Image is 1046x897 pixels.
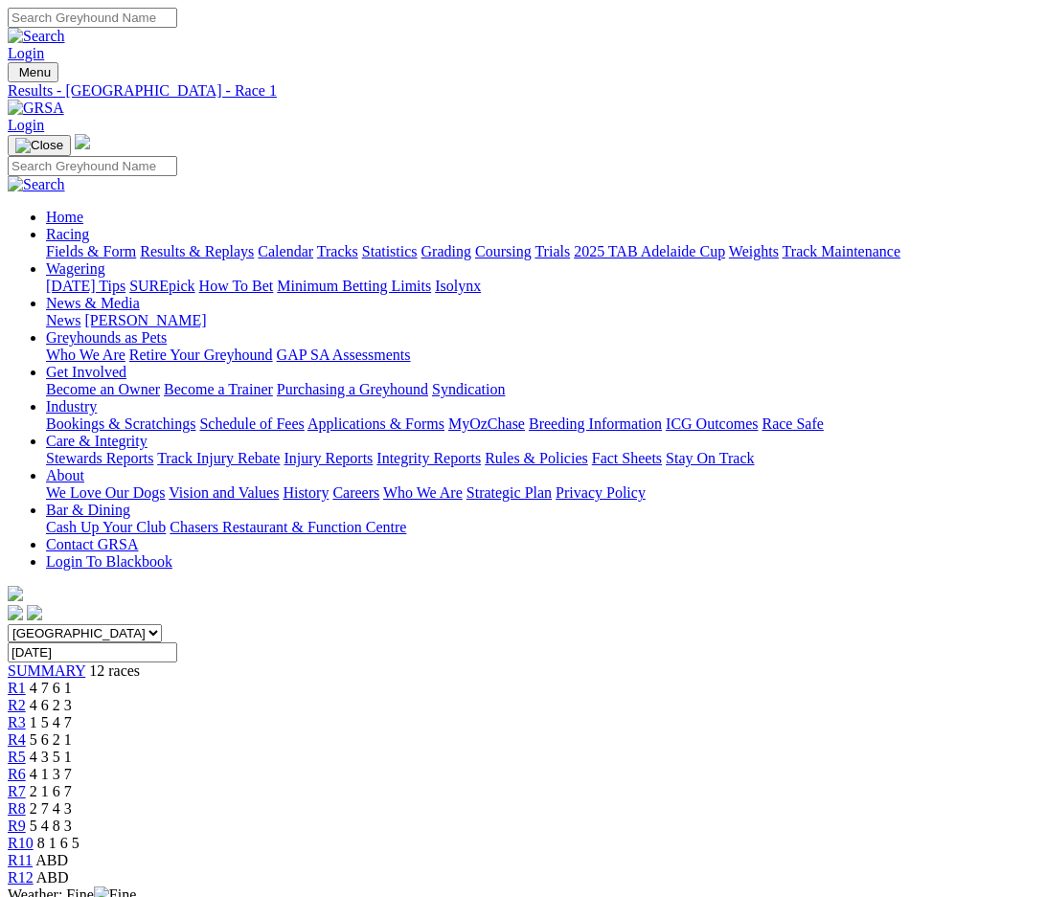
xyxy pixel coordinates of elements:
a: Chasers Restaurant & Function Centre [170,519,406,535]
a: ICG Outcomes [666,415,758,432]
a: Industry [46,398,97,415]
a: Wagering [46,260,105,277]
a: Login [8,117,44,133]
span: R6 [8,766,26,782]
a: Get Involved [46,364,126,380]
a: SUREpick [129,278,194,294]
a: Trials [534,243,570,259]
a: Home [46,209,83,225]
a: Racing [46,226,89,242]
a: Minimum Betting Limits [277,278,431,294]
span: 4 3 5 1 [30,749,72,765]
a: Bookings & Scratchings [46,415,195,432]
a: R5 [8,749,26,765]
a: [PERSON_NAME] [84,312,206,328]
div: Bar & Dining [46,519,1038,536]
a: Rules & Policies [485,450,588,466]
span: R12 [8,869,34,886]
a: Statistics [362,243,418,259]
a: Purchasing a Greyhound [277,381,428,397]
span: ABD [36,869,69,886]
a: R9 [8,818,26,834]
a: Become a Trainer [164,381,273,397]
a: Bar & Dining [46,502,130,518]
a: Integrity Reports [376,450,481,466]
a: Coursing [475,243,532,259]
span: 4 7 6 1 [30,680,72,696]
a: Syndication [432,381,505,397]
a: Stay On Track [666,450,754,466]
div: About [46,484,1038,502]
a: History [283,484,329,501]
a: Tracks [317,243,358,259]
img: Close [15,138,63,153]
input: Search [8,156,177,176]
a: Contact GRSA [46,536,138,552]
span: 2 7 4 3 [30,800,72,817]
span: 1 5 4 7 [30,714,72,730]
div: Greyhounds as Pets [46,347,1038,364]
span: R7 [8,783,26,799]
a: Fact Sheets [592,450,662,466]
div: Care & Integrity [46,450,1038,467]
a: MyOzChase [448,415,525,432]
span: R8 [8,800,26,817]
button: Toggle navigation [8,135,71,156]
div: Racing [46,243,1038,260]
a: Login [8,45,44,61]
span: 12 races [89,662,140,679]
a: Applications & Forms [307,415,444,432]
a: Results & Replays [140,243,254,259]
a: GAP SA Assessments [277,347,411,363]
img: Search [8,176,65,193]
a: Greyhounds as Pets [46,329,167,346]
span: 2 1 6 7 [30,783,72,799]
a: Cash Up Your Club [46,519,166,535]
a: R1 [8,680,26,696]
a: News [46,312,80,328]
a: News & Media [46,295,140,311]
a: Track Maintenance [783,243,900,259]
a: Become an Owner [46,381,160,397]
div: News & Media [46,312,1038,329]
a: Isolynx [435,278,481,294]
a: Calendar [258,243,313,259]
a: Results - [GEOGRAPHIC_DATA] - Race 1 [8,82,1038,100]
a: Injury Reports [284,450,373,466]
div: Wagering [46,278,1038,295]
span: ABD [35,852,68,868]
a: Breeding Information [529,415,662,432]
img: GRSA [8,100,64,117]
a: SUMMARY [8,662,85,679]
a: R3 [8,714,26,730]
img: logo-grsa-white.png [8,586,23,601]
img: facebook.svg [8,605,23,620]
a: Careers [332,484,379,501]
img: logo-grsa-white.png [75,134,90,149]
a: R11 [8,852,33,868]
a: How To Bet [199,278,274,294]
div: Industry [46,415,1038,433]
a: Login To Blackbook [46,553,172,570]
a: Privacy Policy [556,484,646,501]
a: Care & Integrity [46,433,148,449]
a: Retire Your Greyhound [129,347,273,363]
a: Fields & Form [46,243,136,259]
div: Get Involved [46,381,1038,398]
button: Toggle navigation [8,62,58,82]
a: Grading [421,243,471,259]
img: twitter.svg [27,605,42,620]
span: 4 1 3 7 [30,766,72,782]
a: Stewards Reports [46,450,153,466]
a: R4 [8,731,26,748]
a: Race Safe [762,415,823,432]
a: [DATE] Tips [46,278,125,294]
img: Search [8,28,65,45]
